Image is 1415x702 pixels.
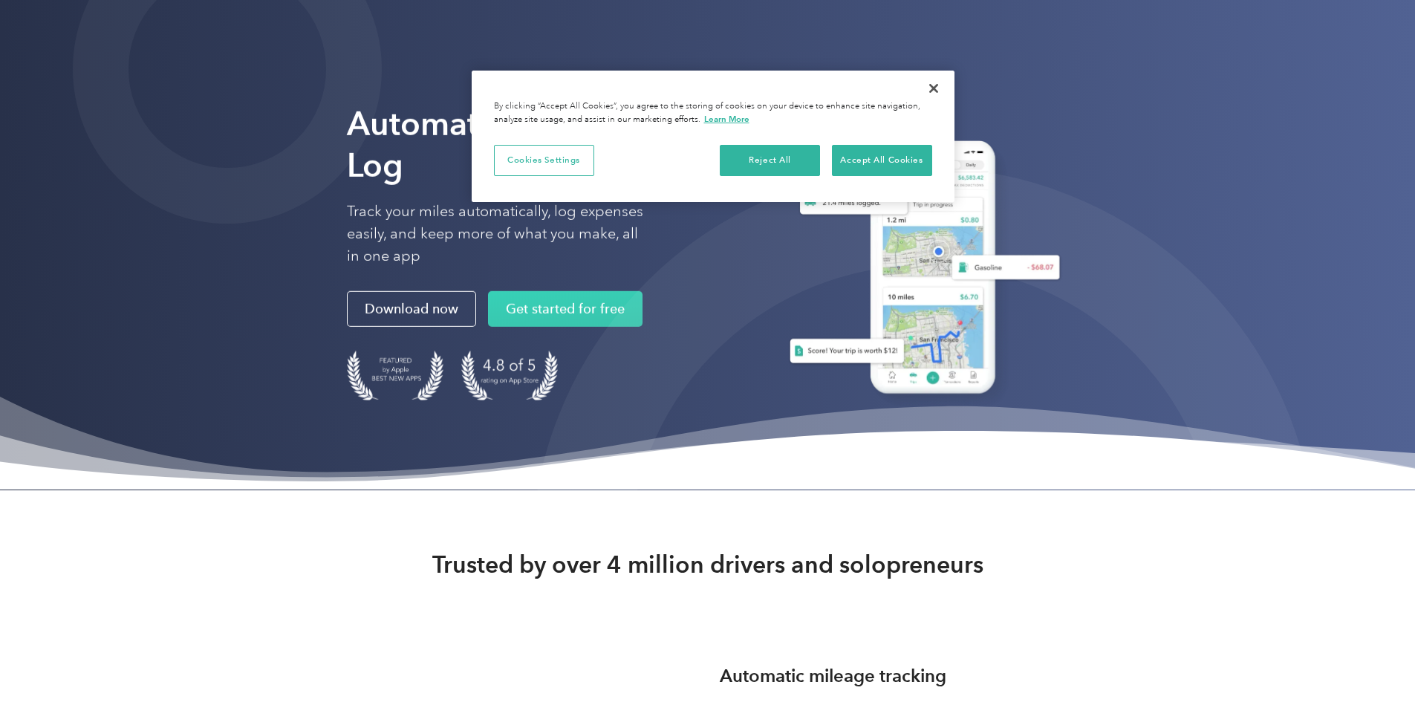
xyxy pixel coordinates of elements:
[347,351,443,400] img: Badge for Featured by Apple Best New Apps
[347,104,704,185] strong: Automate Your Mileage Log
[494,100,932,126] div: By clicking “Accept All Cookies”, you agree to the storing of cookies on your device to enhance s...
[720,145,820,176] button: Reject All
[720,663,946,689] h3: Automatic mileage tracking
[347,201,644,267] p: Track your miles automatically, log expenses easily, and keep more of what you make, all in one app
[832,145,932,176] button: Accept All Cookies
[488,291,643,327] a: Get started for free
[461,351,558,400] img: 4.9 out of 5 stars on the app store
[494,145,594,176] button: Cookies Settings
[472,71,954,202] div: Cookie banner
[472,71,954,202] div: Privacy
[917,72,950,105] button: Close
[347,291,476,327] a: Download now
[432,550,983,579] strong: Trusted by over 4 million drivers and solopreneurs
[704,114,749,124] a: More information about your privacy, opens in a new tab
